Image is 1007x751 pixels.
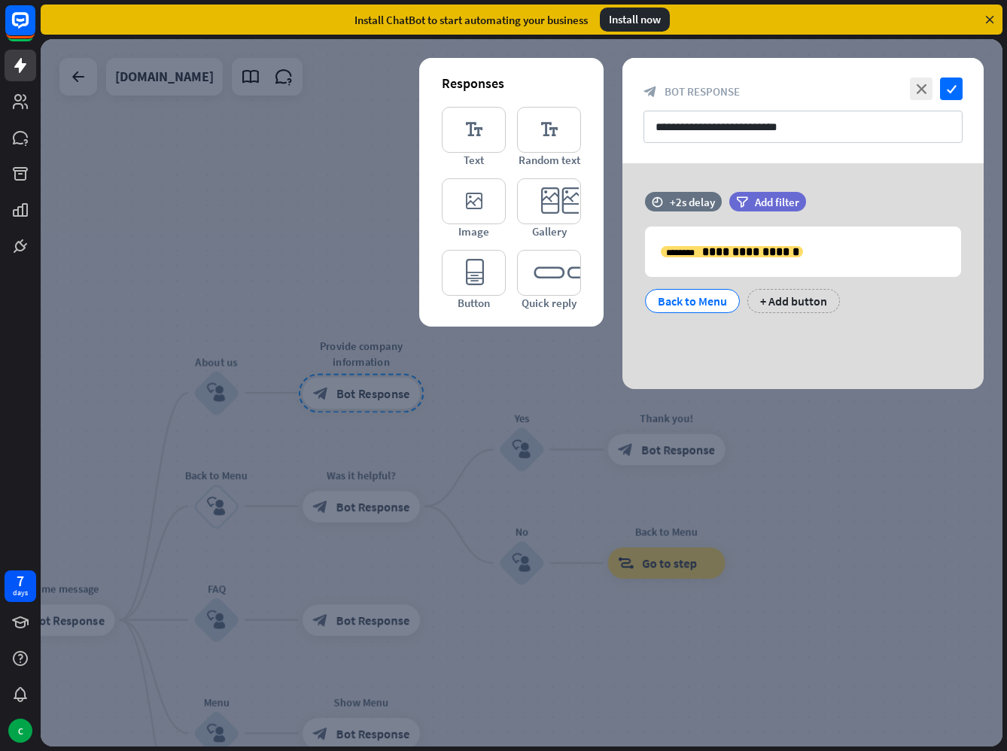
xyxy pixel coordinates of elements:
i: filter [736,196,748,208]
div: 7 [17,574,24,588]
a: 7 days [5,570,36,602]
i: block_bot_response [643,85,657,99]
div: +2s delay [670,195,715,209]
i: close [910,78,932,100]
div: Install now [600,8,670,32]
span: Bot Response [665,84,740,99]
div: Back to Menu [658,290,727,312]
div: Install ChatBot to start automating your business [354,13,588,27]
i: check [940,78,963,100]
i: time [652,196,663,207]
div: + Add button [747,289,840,313]
span: Add filter [755,195,799,209]
div: days [13,588,28,598]
div: C [8,719,32,743]
button: Open LiveChat chat widget [12,6,57,51]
